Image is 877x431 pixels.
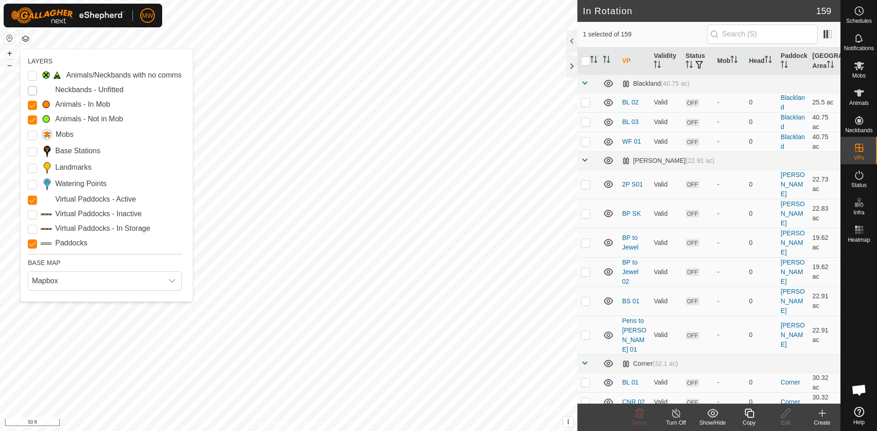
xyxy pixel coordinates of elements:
[853,420,865,425] span: Help
[650,316,682,354] td: Valid
[745,112,777,132] td: 0
[622,234,639,251] a: BP to Jewel
[717,117,741,127] div: -
[777,47,808,75] th: Paddock
[650,112,682,132] td: Valid
[809,286,840,316] td: 22.91 ac
[56,129,74,140] label: Mobs
[781,379,800,386] a: Corner
[781,94,805,111] a: Blackland
[66,70,182,81] label: Animals/Neckbands with no comms
[781,114,805,130] a: Blackland
[650,228,682,257] td: Valid
[653,360,678,367] span: (32.1 ac)
[622,80,690,88] div: Blackland
[846,18,872,24] span: Schedules
[745,392,777,412] td: 0
[622,118,639,125] a: BL 03
[622,138,641,145] a: WF 01
[622,259,639,285] a: BP to Jewel 02
[731,419,767,427] div: Copy
[717,330,741,340] div: -
[622,99,639,106] a: BL 02
[767,419,804,427] div: Edit
[650,373,682,392] td: Valid
[28,57,182,66] div: LAYERS
[781,171,805,197] a: [PERSON_NAME]
[781,322,805,348] a: [PERSON_NAME]
[622,157,714,165] div: [PERSON_NAME]
[717,378,741,387] div: -
[717,180,741,189] div: -
[650,93,682,112] td: Valid
[717,267,741,277] div: -
[845,376,873,404] div: Open chat
[809,257,840,286] td: 19.62 ac
[650,132,682,151] td: Valid
[848,237,870,243] span: Heatmap
[55,223,150,234] label: Virtual Paddocks - In Storage
[844,46,874,51] span: Notifications
[686,268,699,276] span: OFF
[781,229,805,256] a: [PERSON_NAME]
[583,5,816,16] h2: In Rotation
[809,316,840,354] td: 22.91 ac
[163,272,181,290] div: dropdown trigger
[55,194,136,205] label: Virtual Paddocks - Active
[622,317,646,353] a: Pens to [PERSON_NAME] 01
[55,99,110,110] label: Animals - In Mob
[745,228,777,257] td: 0
[765,57,772,64] p-sorticon: Activate to sort
[781,259,805,285] a: [PERSON_NAME]
[55,238,87,249] label: Paddocks
[686,181,699,188] span: OFF
[686,399,699,406] span: OFF
[845,128,872,133] span: Neckbands
[28,254,182,268] div: BASE MAP
[745,93,777,112] td: 0
[686,138,699,146] span: OFF
[686,119,699,126] span: OFF
[632,420,648,426] span: Delete
[849,100,869,106] span: Animals
[253,419,287,427] a: Privacy Policy
[650,47,682,75] th: Validity
[713,47,745,75] th: Mob
[650,392,682,412] td: Valid
[55,114,123,125] label: Animals - Not in Mob
[781,62,788,69] p-sorticon: Activate to sort
[717,137,741,146] div: -
[809,373,840,392] td: 30.32 ac
[745,170,777,199] td: 0
[745,316,777,354] td: 0
[841,403,877,429] a: Help
[650,257,682,286] td: Valid
[745,373,777,392] td: 0
[654,62,661,69] p-sorticon: Activate to sort
[686,157,714,164] span: (22.91 ac)
[745,199,777,228] td: 0
[55,145,100,156] label: Base Stations
[686,239,699,247] span: OFF
[4,33,15,44] button: Reset Map
[583,30,707,39] span: 1 selected of 159
[686,210,699,218] span: OFF
[809,93,840,112] td: 25.5 ac
[622,181,643,188] a: 2P S01
[618,47,650,75] th: VP
[809,112,840,132] td: 40.75 ac
[852,73,866,78] span: Mobs
[745,286,777,316] td: 0
[745,257,777,286] td: 0
[804,419,840,427] div: Create
[622,398,645,405] a: CNR 02
[781,288,805,314] a: [PERSON_NAME]
[622,360,678,368] div: Corner
[658,419,694,427] div: Turn Off
[717,238,741,248] div: -
[809,228,840,257] td: 19.62 ac
[694,419,731,427] div: Show/Hide
[809,392,840,412] td: 30.32 ac
[851,182,866,188] span: Status
[622,379,639,386] a: BL 01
